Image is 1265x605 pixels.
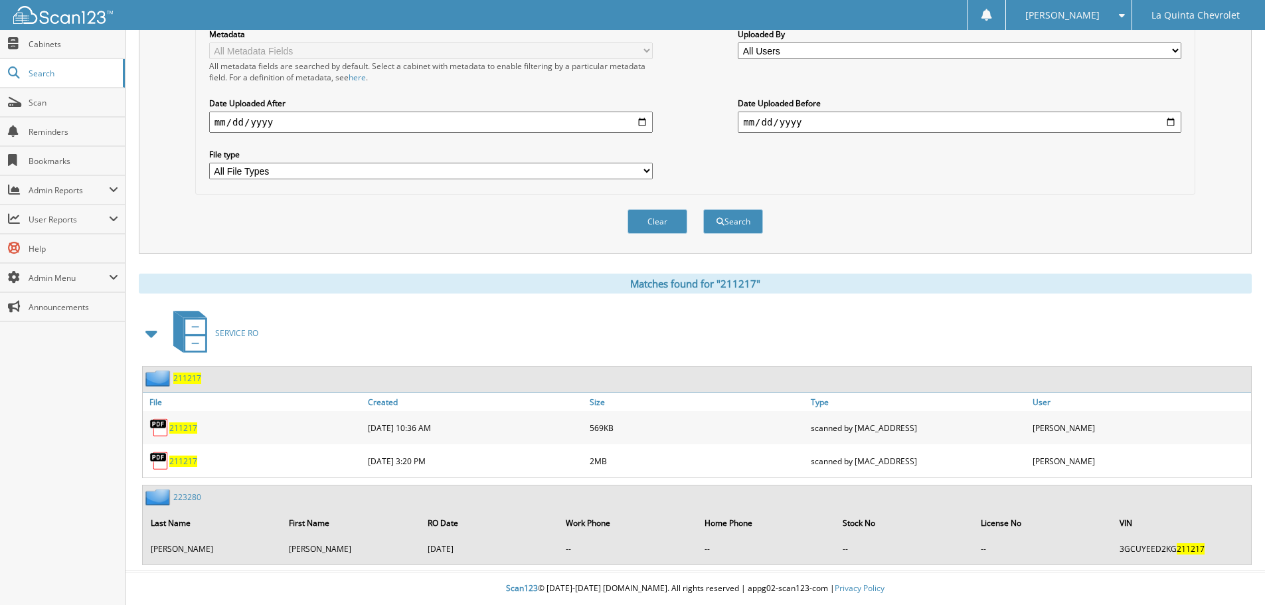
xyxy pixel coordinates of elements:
th: RO Date [421,509,558,537]
td: -- [974,538,1111,560]
div: [PERSON_NAME] [1029,414,1251,441]
img: PDF.png [149,451,169,471]
button: Search [703,209,763,234]
input: start [209,112,653,133]
label: Date Uploaded Before [738,98,1181,109]
span: Admin Menu [29,272,109,284]
div: Matches found for "211217" [139,274,1252,294]
div: [DATE] 3:20 PM [365,448,586,474]
iframe: Chat Widget [1199,541,1265,605]
img: folder2.png [145,489,173,505]
td: -- [698,538,835,560]
th: First Name [282,509,419,537]
div: 2MB [586,448,808,474]
label: Uploaded By [738,29,1181,40]
label: File type [209,149,653,160]
div: © [DATE]-[DATE] [DOMAIN_NAME]. All rights reserved | appg02-scan123-com | [126,572,1265,605]
td: [PERSON_NAME] [144,538,281,560]
label: Date Uploaded After [209,98,653,109]
div: scanned by [MAC_ADDRESS] [807,414,1029,441]
a: 223280 [173,491,201,503]
th: Home Phone [698,509,835,537]
img: scan123-logo-white.svg [13,6,113,24]
span: Scan [29,97,118,108]
span: Reminders [29,126,118,137]
a: Size [586,393,808,411]
td: 3GCUYEED2KG [1113,538,1250,560]
th: Work Phone [559,509,696,537]
label: Metadata [209,29,653,40]
div: [DATE] 10:36 AM [365,414,586,441]
a: here [349,72,366,83]
span: La Quinta Chevrolet [1151,11,1240,19]
div: [PERSON_NAME] [1029,448,1251,474]
div: 569KB [586,414,808,441]
span: Scan123 [506,582,538,594]
a: Type [807,393,1029,411]
span: SERVICE RO [215,327,258,339]
span: User Reports [29,214,109,225]
div: scanned by [MAC_ADDRESS] [807,448,1029,474]
a: Privacy Policy [835,582,885,594]
span: Search [29,68,116,79]
a: Created [365,393,586,411]
a: 211217 [173,373,201,384]
img: PDF.png [149,418,169,438]
a: User [1029,393,1251,411]
span: 211217 [1177,543,1205,555]
a: SERVICE RO [165,307,258,359]
span: Cabinets [29,39,118,50]
th: VIN [1113,509,1250,537]
img: folder2.png [145,370,173,387]
input: end [738,112,1181,133]
button: Clear [628,209,687,234]
a: 211217 [169,456,197,467]
th: Last Name [144,509,281,537]
a: 211217 [169,422,197,434]
span: [PERSON_NAME] [1025,11,1100,19]
th: Stock No [836,509,973,537]
td: -- [559,538,696,560]
td: [PERSON_NAME] [282,538,419,560]
span: Announcements [29,302,118,313]
th: License No [974,509,1111,537]
td: -- [836,538,973,560]
div: All metadata fields are searched by default. Select a cabinet with metadata to enable filtering b... [209,60,653,83]
td: [DATE] [421,538,558,560]
a: File [143,393,365,411]
span: Help [29,243,118,254]
span: Bookmarks [29,155,118,167]
span: Admin Reports [29,185,109,196]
